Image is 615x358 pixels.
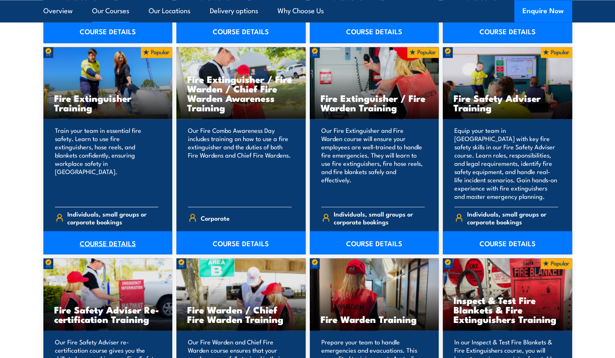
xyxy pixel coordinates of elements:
[187,74,295,112] h3: Fire Extinguisher / Fire Warden / Chief Fire Warden Awareness Training
[310,231,439,254] a: COURSE DETAILS
[188,126,292,200] p: Our Fire Combo Awareness Day includes training on how to use a fire extinguisher and the duties o...
[43,20,173,43] a: COURSE DETAILS
[321,126,425,200] p: Our Fire Extinguisher and Fire Warden course will ensure your employees are well-trained to handl...
[201,211,230,224] span: Corporate
[67,210,158,225] span: Individuals, small groups or corporate bookings
[443,20,572,43] a: COURSE DETAILS
[54,93,162,112] h3: Fire Extinguisher Training
[454,126,558,200] p: Equip your team in [GEOGRAPHIC_DATA] with key fire safety skills in our Fire Safety Adviser cours...
[187,304,295,323] h3: Fire Warden / Chief Fire Warden Training
[55,126,159,200] p: Train your team in essential fire safety. Learn to use fire extinguishers, hose reels, and blanke...
[176,231,306,254] a: COURSE DETAILS
[310,20,439,43] a: COURSE DETAILS
[334,210,425,225] span: Individuals, small groups or corporate bookings
[467,210,558,225] span: Individuals, small groups or corporate bookings
[321,314,428,323] h3: Fire Warden Training
[443,231,572,254] a: COURSE DETAILS
[54,304,162,323] h3: Fire Safety Adviser Re-certification Training
[321,93,428,112] h3: Fire Extinguisher / Fire Warden Training
[454,295,561,323] h3: Inspect & Test Fire Blankets & Fire Extinguishers Training
[454,93,561,112] h3: Fire Safety Adviser Training
[43,231,173,254] a: COURSE DETAILS
[176,20,306,43] a: COURSE DETAILS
